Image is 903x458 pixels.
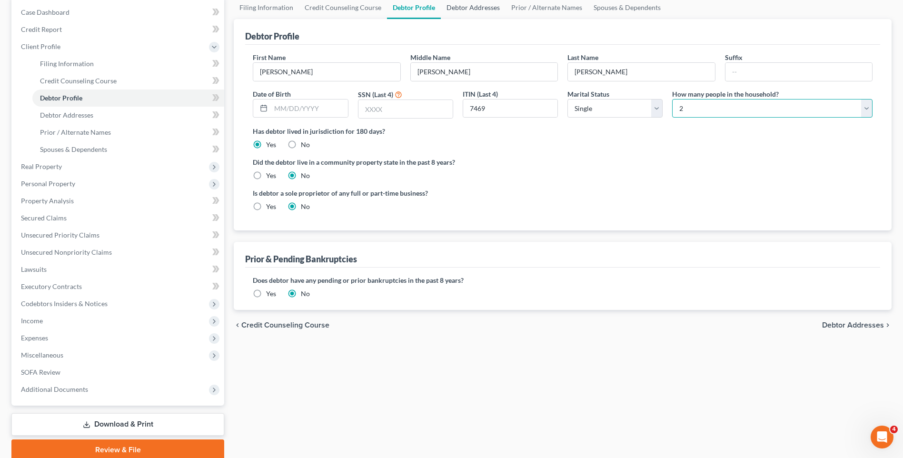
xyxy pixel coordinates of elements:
[234,321,241,329] i: chevron_left
[463,89,498,99] label: ITIN (Last 4)
[13,209,224,227] a: Secured Claims
[32,55,224,72] a: Filing Information
[32,72,224,90] a: Credit Counseling Course
[32,124,224,141] a: Prior / Alternate Names
[21,282,82,290] span: Executory Contracts
[21,317,43,325] span: Income
[21,368,60,376] span: SOFA Review
[822,321,884,329] span: Debtor Addresses
[40,60,94,68] span: Filing Information
[301,289,310,299] label: No
[358,100,453,118] input: XXXX
[13,192,224,209] a: Property Analysis
[358,90,393,100] label: SSN (Last 4)
[301,140,310,149] label: No
[21,8,69,16] span: Case Dashboard
[40,111,93,119] span: Debtor Addresses
[411,63,557,81] input: M.I
[253,188,558,198] label: Is debtor a sole proprietor of any full or part-time business?
[253,126,873,136] label: Has debtor lived in jurisdiction for 180 days?
[13,364,224,381] a: SOFA Review
[21,385,88,393] span: Additional Documents
[13,278,224,295] a: Executory Contracts
[245,30,299,42] div: Debtor Profile
[410,52,450,62] label: Middle Name
[21,299,108,308] span: Codebtors Insiders & Notices
[266,289,276,299] label: Yes
[672,89,779,99] label: How many people in the household?
[32,141,224,158] a: Spouses & Dependents
[21,179,75,188] span: Personal Property
[463,100,557,118] input: XXXX
[40,145,107,153] span: Spouses & Dependents
[32,90,224,107] a: Debtor Profile
[266,140,276,149] label: Yes
[21,42,60,50] span: Client Profile
[40,94,82,102] span: Debtor Profile
[11,413,224,436] a: Download & Print
[725,52,743,62] label: Suffix
[234,321,329,329] button: chevron_left Credit Counseling Course
[13,261,224,278] a: Lawsuits
[253,157,873,167] label: Did the debtor live in a community property state in the past 8 years?
[301,202,310,211] label: No
[13,244,224,261] a: Unsecured Nonpriority Claims
[266,202,276,211] label: Yes
[241,321,329,329] span: Credit Counseling Course
[301,171,310,180] label: No
[40,128,111,136] span: Prior / Alternate Names
[21,214,67,222] span: Secured Claims
[13,227,224,244] a: Unsecured Priority Claims
[271,100,347,118] input: MM/DD/YYYY
[822,321,892,329] button: Debtor Addresses chevron_right
[40,77,117,85] span: Credit Counseling Course
[725,63,872,81] input: --
[21,25,62,33] span: Credit Report
[568,63,714,81] input: --
[21,334,48,342] span: Expenses
[21,162,62,170] span: Real Property
[567,89,609,99] label: Marital Status
[21,248,112,256] span: Unsecured Nonpriority Claims
[21,265,47,273] span: Lawsuits
[567,52,598,62] label: Last Name
[884,321,892,329] i: chevron_right
[253,52,286,62] label: First Name
[21,231,99,239] span: Unsecured Priority Claims
[253,275,873,285] label: Does debtor have any pending or prior bankruptcies in the past 8 years?
[32,107,224,124] a: Debtor Addresses
[890,426,898,433] span: 4
[253,63,400,81] input: --
[253,89,291,99] label: Date of Birth
[21,197,74,205] span: Property Analysis
[266,171,276,180] label: Yes
[21,351,63,359] span: Miscellaneous
[871,426,893,448] iframe: Intercom live chat
[13,4,224,21] a: Case Dashboard
[13,21,224,38] a: Credit Report
[245,253,357,265] div: Prior & Pending Bankruptcies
